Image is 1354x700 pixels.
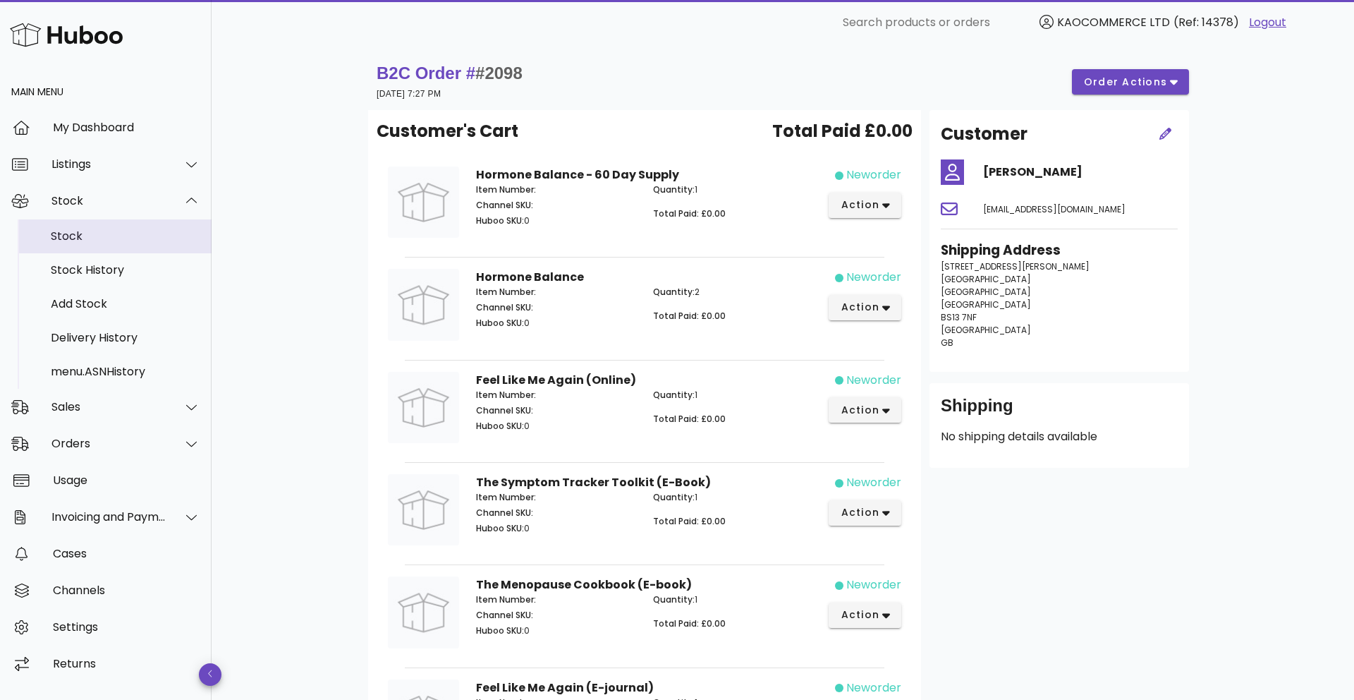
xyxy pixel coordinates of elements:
span: [GEOGRAPHIC_DATA] [941,273,1031,285]
span: action [840,198,879,212]
span: Channel SKU: [476,609,533,621]
img: Product Image [388,577,459,648]
strong: Feel Like Me Again (Online) [476,372,636,388]
span: [EMAIL_ADDRESS][DOMAIN_NAME] [983,203,1126,215]
div: Orders [51,437,166,450]
div: Stock [51,229,200,243]
span: Item Number: [476,389,536,401]
button: action [829,397,901,423]
img: Product Image [388,269,459,340]
p: 0 [476,522,636,535]
div: Delivery History [51,331,200,344]
strong: Feel Like Me Again (E-journal) [476,680,654,696]
strong: The Menopause Cookbook (E-book) [476,577,692,593]
button: action [829,603,901,628]
span: Item Number: [476,593,536,605]
img: Huboo Logo [10,20,123,50]
span: Total Paid: £0.00 [653,413,726,425]
img: Product Image [388,474,459,545]
span: Quantity: [653,183,695,195]
span: action [840,505,879,520]
p: No shipping details available [941,428,1178,445]
span: (Ref: 14378) [1173,14,1239,30]
span: Quantity: [653,389,695,401]
div: neworder [846,167,901,183]
div: neworder [846,474,901,491]
p: 2 [653,286,813,298]
img: Product Image [388,372,459,443]
h3: Shipping Address [941,241,1178,260]
span: Channel SKU: [476,404,533,416]
span: Huboo SKU: [476,317,524,329]
span: order actions [1083,75,1168,90]
div: neworder [846,577,901,593]
span: Customer's Cart [377,119,518,144]
div: menu.ASNHistory [51,365,200,378]
div: Stock History [51,263,200,277]
p: 1 [653,389,813,402]
div: neworder [846,372,901,389]
span: Item Number: [476,491,536,503]
img: Product Image [388,167,459,238]
span: Channel SKU: [476,301,533,313]
span: Quantity: [653,593,695,605]
button: action [829,193,901,218]
span: action [840,608,879,622]
div: Listings [51,157,166,171]
a: Logout [1249,14,1286,31]
strong: B2C Order # [377,64,523,83]
span: Channel SKU: [476,507,533,519]
span: BS13 7NF [941,311,977,323]
div: Cases [53,547,200,560]
p: 1 [653,491,813,504]
div: Sales [51,400,166,414]
span: Huboo SKU: [476,522,524,534]
span: action [840,403,879,418]
span: Quantity: [653,491,695,503]
small: [DATE] 7:27 PM [377,89,441,99]
span: Huboo SKU: [476,420,524,432]
div: neworder [846,269,901,286]
span: [STREET_ADDRESS][PERSON_NAME] [941,260,1090,272]
div: Add Stock [51,297,200,310]
div: Usage [53,473,200,487]
span: [GEOGRAPHIC_DATA] [941,298,1031,310]
strong: Hormone Balance - 60 Day Supply [476,167,679,183]
strong: Hormone Balance [476,269,584,285]
span: Total Paid: £0.00 [653,617,726,629]
h2: Customer [941,121,1027,147]
span: Total Paid: £0.00 [653,515,726,527]
div: Returns [53,657,200,670]
div: neworder [846,680,901,696]
span: Huboo SKU: [476,215,524,227]
button: action [829,295,901,320]
h4: [PERSON_NAME] [983,164,1178,181]
button: order actions [1072,69,1189,95]
p: 0 [476,215,636,227]
span: GB [941,337,953,349]
span: Total Paid: £0.00 [653,310,726,322]
p: 0 [476,420,636,433]
p: 1 [653,593,813,606]
button: action [829,500,901,526]
span: [GEOGRAPHIC_DATA] [941,286,1031,298]
span: Item Number: [476,286,536,298]
span: Huboo SKU: [476,624,524,636]
div: Settings [53,620,200,634]
span: #2098 [475,64,523,83]
span: [GEOGRAPHIC_DATA] [941,324,1031,336]
p: 0 [476,317,636,330]
p: 0 [476,624,636,637]
div: Stock [51,194,166,207]
p: 1 [653,183,813,196]
div: Channels [53,584,200,597]
div: Invoicing and Payments [51,510,166,524]
span: KAOCOMMERCE LTD [1057,14,1170,30]
div: Shipping [941,394,1178,428]
span: Item Number: [476,183,536,195]
span: Quantity: [653,286,695,298]
strong: The Symptom Tracker Toolkit (E-Book) [476,474,711,490]
span: Channel SKU: [476,199,533,211]
span: Total Paid £0.00 [772,119,913,144]
div: My Dashboard [53,121,200,134]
